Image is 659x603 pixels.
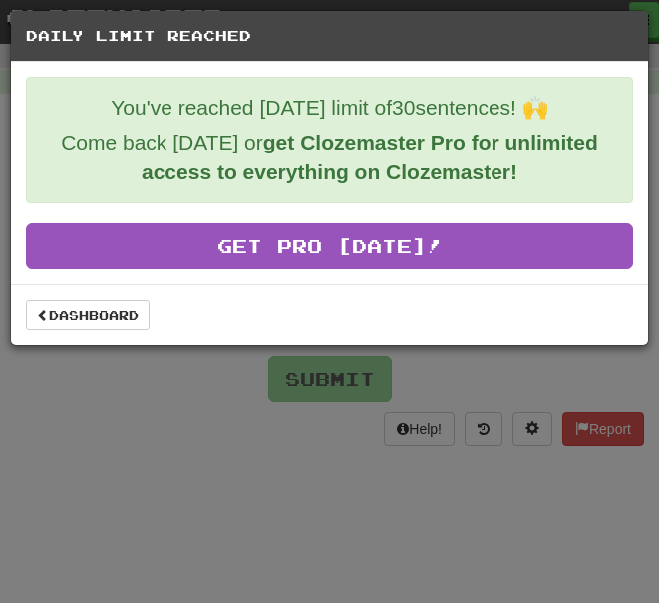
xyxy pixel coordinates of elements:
[26,223,633,269] a: Get Pro [DATE]!
[26,26,633,46] h5: Daily Limit Reached
[42,93,617,123] p: You've reached [DATE] limit of 30 sentences! 🙌
[26,300,150,330] a: Dashboard
[142,131,598,183] strong: get Clozemaster Pro for unlimited access to everything on Clozemaster!
[42,128,617,187] p: Come back [DATE] or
